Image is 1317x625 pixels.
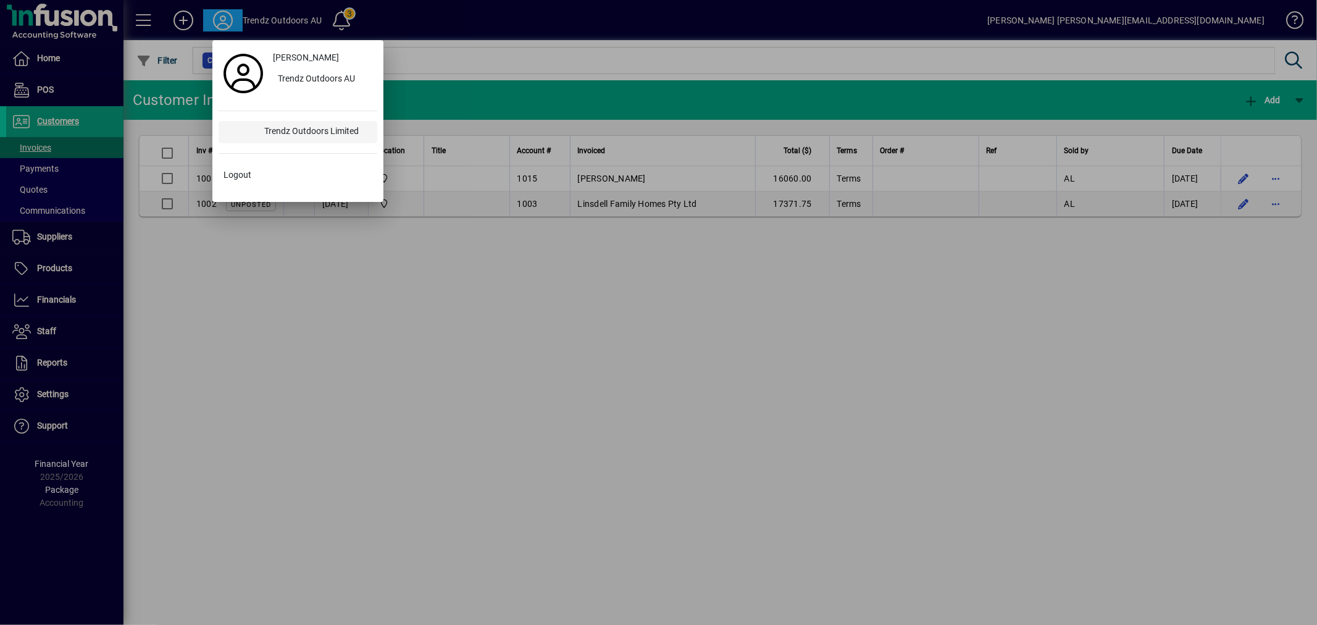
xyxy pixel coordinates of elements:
[254,121,377,143] div: Trendz Outdoors Limited
[268,46,377,69] a: [PERSON_NAME]
[268,69,377,91] button: Trendz Outdoors AU
[224,169,251,182] span: Logout
[219,164,377,186] button: Logout
[219,121,377,143] button: Trendz Outdoors Limited
[273,51,339,64] span: [PERSON_NAME]
[219,62,268,85] a: Profile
